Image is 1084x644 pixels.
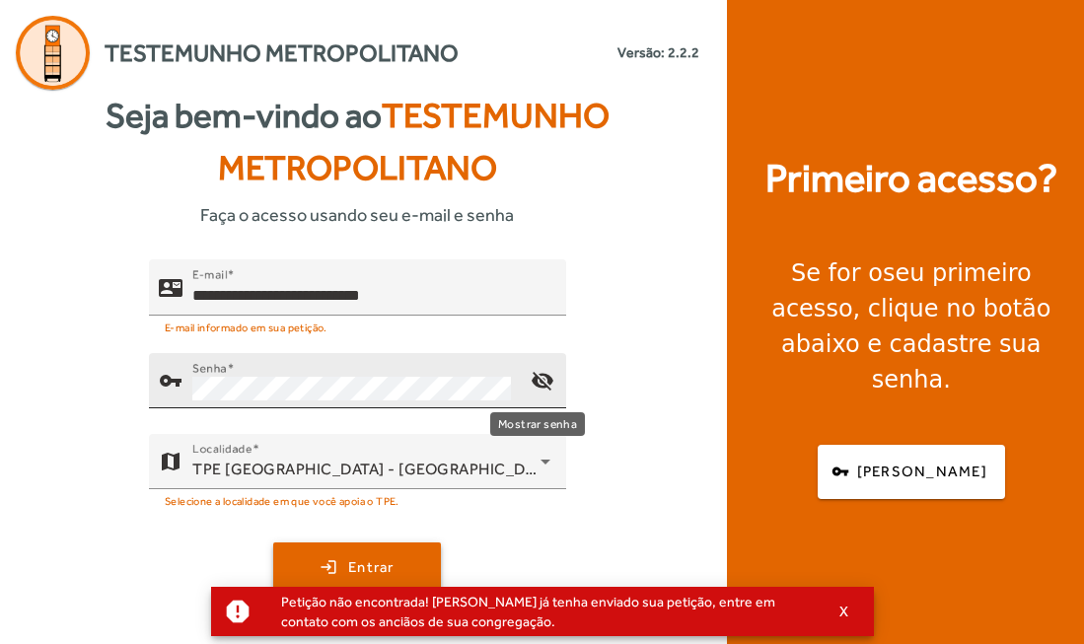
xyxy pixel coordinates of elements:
div: Mostrar senha [490,412,585,436]
mat-label: E-mail [192,267,227,281]
div: Petição não encontrada! [PERSON_NAME] já tenha enviado sua petição, entre em contato com os anciã... [265,588,821,635]
mat-label: Localidade [192,442,253,456]
span: Testemunho Metropolitano [218,96,610,187]
img: Logo Agenda [16,16,90,90]
div: Se for o , clique no botão abaixo e cadastre sua senha. [751,255,1072,397]
button: Entrar [273,542,441,592]
button: X [821,603,870,620]
mat-hint: E-mail informado em sua petição. [165,316,327,337]
span: [PERSON_NAME] [857,461,987,483]
mat-icon: map [159,450,182,473]
strong: Primeiro acesso? [765,149,1057,208]
mat-label: Senha [192,361,227,375]
mat-hint: Selecione a localidade em que você apoia o TPE. [165,489,399,511]
mat-icon: report [223,597,253,626]
mat-icon: visibility_off [519,357,566,404]
span: Testemunho Metropolitano [105,36,459,71]
mat-icon: vpn_key [159,369,182,393]
mat-icon: contact_mail [159,276,182,300]
button: [PERSON_NAME] [818,445,1005,499]
span: X [839,603,849,620]
span: TPE [GEOGRAPHIC_DATA] - [GEOGRAPHIC_DATA] [192,460,558,478]
strong: seu primeiro acesso [771,259,1031,322]
span: Entrar [348,556,395,579]
span: Faça o acesso usando seu e-mail e senha [200,201,514,228]
small: Versão: 2.2.2 [617,42,699,63]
